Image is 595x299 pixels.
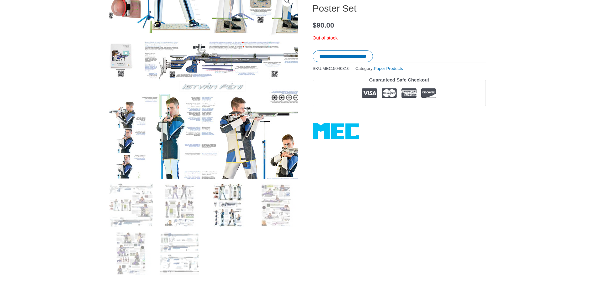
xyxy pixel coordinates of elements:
a: MEC [313,123,359,139]
img: Poster Set [109,183,153,227]
img: Poster - Ivana Maksimovic standing position [157,183,201,227]
span: $ [313,21,317,29]
span: Category: [355,65,403,72]
img: Poster - ISSF Rifle Measurements [157,232,201,275]
legend: Guaranteed Safe Checkout [367,76,432,84]
h1: Poster Set [313,3,486,14]
a: Paper Products [374,66,403,71]
img: Poster - Istvan Peni standing position [206,183,249,227]
img: Poster - Ivana Maksimovic prone position [254,183,298,227]
bdi: 90.00 [313,21,334,29]
img: Poster - Ivana Maksimovic kneeling position [109,232,153,275]
p: Out of stock [313,34,486,42]
span: SKU: [313,65,350,72]
iframe: Customer reviews powered by Trustpilot [313,111,486,118]
span: MEC.5040316 [322,66,349,71]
